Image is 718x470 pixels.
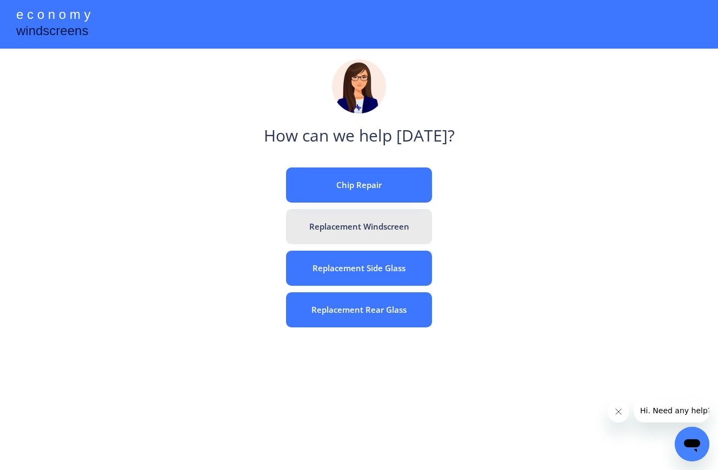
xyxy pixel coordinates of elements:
[286,209,432,244] button: Replacement Windscreen
[6,8,78,16] span: Hi. Need any help?
[332,59,386,113] img: madeline.png
[286,292,432,327] button: Replacement Rear Glass
[264,124,455,149] div: How can we help [DATE]?
[16,5,90,26] div: e c o n o m y
[286,251,432,286] button: Replacement Side Glass
[16,22,88,43] div: windscreens
[675,427,709,461] iframe: Button to launch messaging window
[634,399,709,422] iframe: Message from company
[608,401,629,422] iframe: Close message
[286,167,432,203] button: Chip Repair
